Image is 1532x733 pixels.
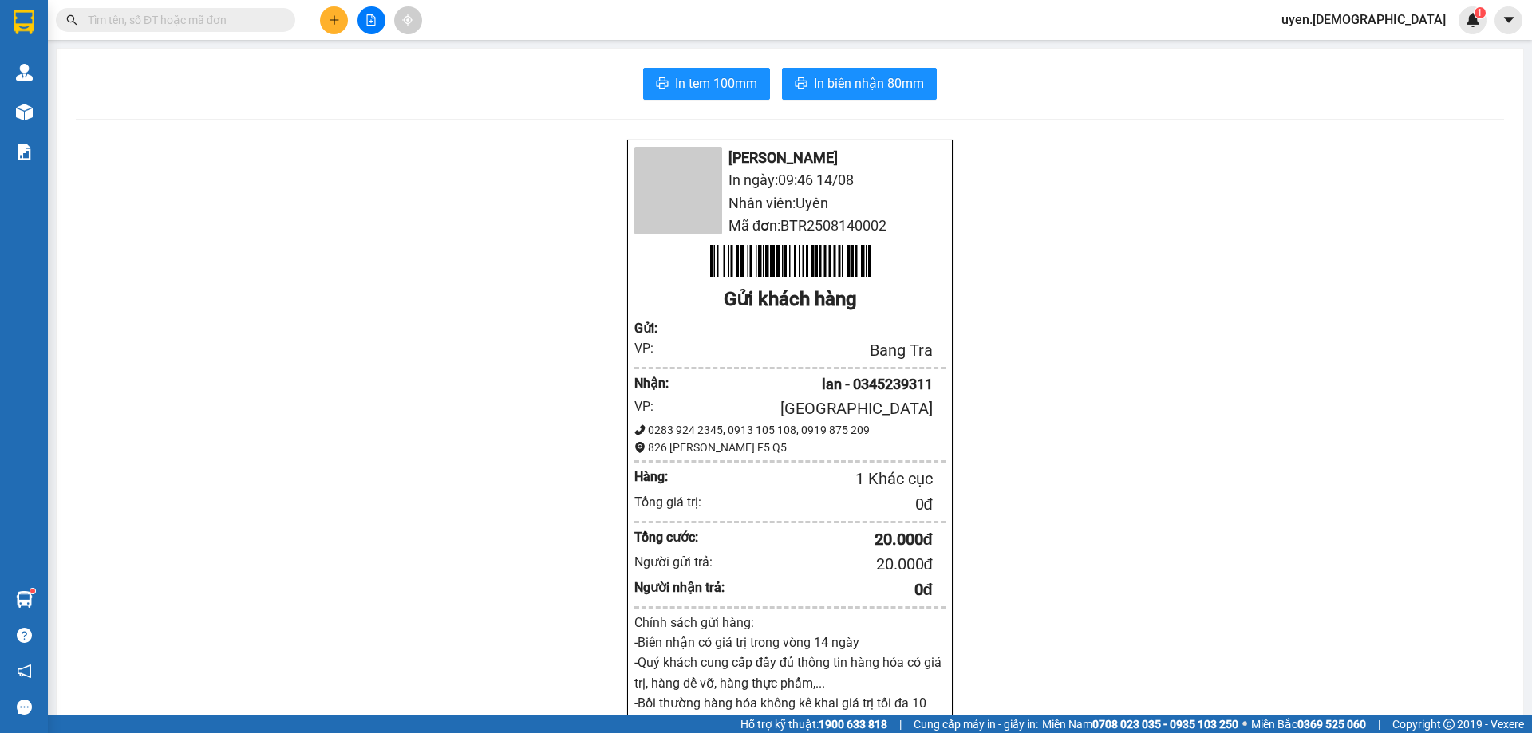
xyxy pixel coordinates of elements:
[634,285,946,315] div: Gửi khách hàng
[725,577,933,602] div: 0 đ
[634,652,946,692] p: -Quý khách cung cấp đầy đủ thông tin hàng hóa có giá trị, hàng dể vỡ, hàng thực phẩm,...
[1502,13,1516,27] span: caret-down
[634,147,946,169] li: [PERSON_NAME]
[634,169,946,191] li: In ngày: 09:46 14/08
[402,14,413,26] span: aim
[643,68,770,100] button: printerIn tem 100mm
[634,442,646,453] span: environment
[1251,715,1366,733] span: Miền Bắc
[634,373,673,393] div: Nhận :
[16,104,33,120] img: warehouse-icon
[66,14,77,26] span: search
[634,552,725,572] div: Người gửi trả:
[634,396,673,416] div: VP:
[634,492,725,512] div: Tổng giá trị:
[634,577,725,597] div: Người nhận trả:
[634,192,946,215] li: Nhân viên: Uyên
[634,613,946,633] div: Chính sách gửi hàng:
[17,700,32,715] span: message
[914,715,1038,733] span: Cung cấp máy in - giấy in:
[1477,7,1483,18] span: 1
[634,215,946,237] li: Mã đơn: BTR2508140002
[1443,719,1455,730] span: copyright
[88,11,276,29] input: Tìm tên, số ĐT hoặc mã đơn
[634,527,725,547] div: Tổng cước:
[365,14,377,26] span: file-add
[1466,13,1480,27] img: icon-new-feature
[673,338,933,363] div: Bang Tra
[1494,6,1522,34] button: caret-down
[320,6,348,34] button: plus
[656,77,669,92] span: printer
[1378,715,1380,733] span: |
[634,633,946,652] p: -Biên nhận có giá trị trong vòng 14 ngày
[14,10,34,34] img: logo-vxr
[1269,10,1459,30] span: uyen.[DEMOGRAPHIC_DATA]
[16,144,33,160] img: solution-icon
[30,589,35,593] sup: 1
[699,467,933,491] div: 1 Khác cục
[634,318,673,338] div: Gửi :
[394,6,422,34] button: aim
[634,693,946,733] p: -Bồi thường hàng hóa không kê khai giá trị tối đa 10 lần phí vận chuyển
[634,421,946,439] div: 0283 924 2345, 0913 105 108, 0919 875 209
[357,6,385,34] button: file-add
[675,73,757,93] span: In tem 100mm
[17,664,32,679] span: notification
[329,14,340,26] span: plus
[814,73,924,93] span: In biên nhận 80mm
[634,467,699,487] div: Hàng:
[1042,715,1238,733] span: Miền Nam
[1242,721,1247,727] span: ⚪️
[16,64,33,81] img: warehouse-icon
[725,527,933,552] div: 20.000 đ
[782,68,937,100] button: printerIn biên nhận 80mm
[1297,718,1366,731] strong: 0369 525 060
[673,396,933,421] div: [GEOGRAPHIC_DATA]
[16,591,33,608] img: warehouse-icon
[634,439,946,456] div: 826 [PERSON_NAME] F5 Q5
[725,492,933,517] div: 0 đ
[17,628,32,643] span: question-circle
[740,715,887,733] span: Hỗ trợ kỹ thuật:
[673,373,933,396] div: lan - 0345239311
[899,715,902,733] span: |
[634,338,673,358] div: VP:
[795,77,807,92] span: printer
[634,424,646,435] span: phone
[1092,718,1238,731] strong: 0708 023 035 - 0935 103 250
[1475,7,1486,18] sup: 1
[725,552,933,577] div: 20.000 đ
[819,718,887,731] strong: 1900 633 818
